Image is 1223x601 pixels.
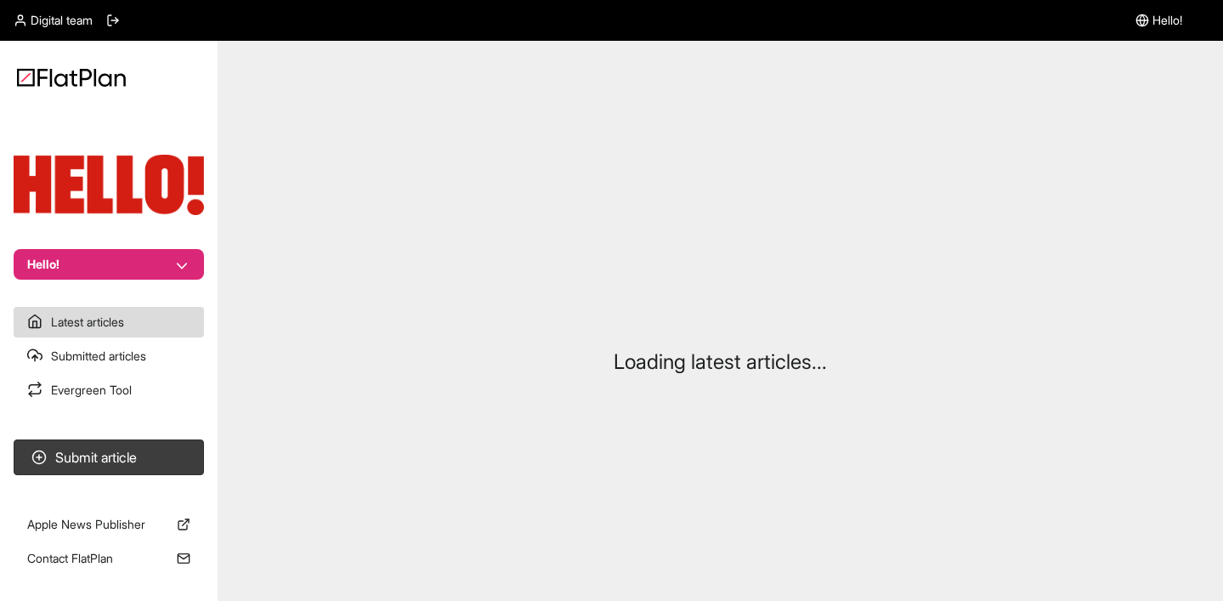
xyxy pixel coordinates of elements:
button: Hello! [14,249,204,280]
a: Contact FlatPlan [14,543,204,574]
a: Apple News Publisher [14,509,204,540]
a: Digital team [14,12,93,29]
span: Digital team [31,12,93,29]
a: Evergreen Tool [14,375,204,405]
a: Submitted articles [14,341,204,371]
span: Hello! [1152,12,1182,29]
a: Latest articles [14,307,204,337]
p: Loading latest articles... [614,349,827,376]
button: Submit article [14,439,204,475]
img: Logo [17,68,126,87]
img: Publication Logo [14,155,204,215]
